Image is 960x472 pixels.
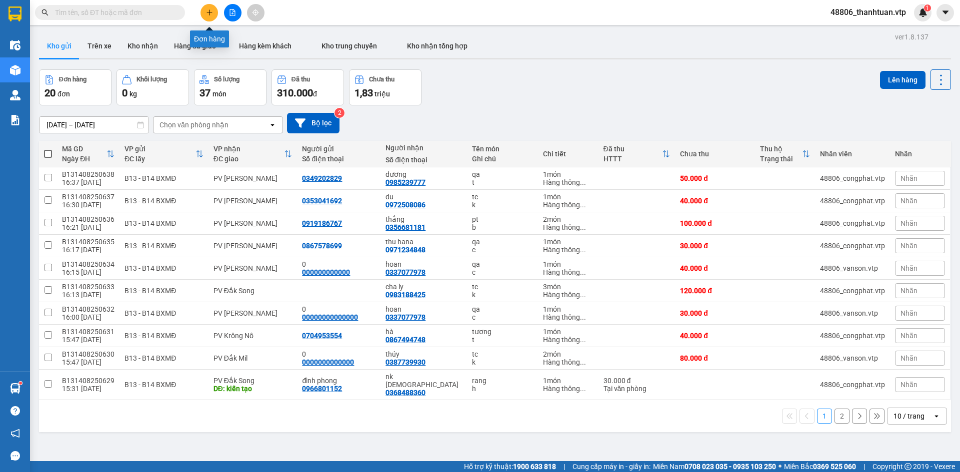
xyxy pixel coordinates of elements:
div: 0349202829 [302,174,342,182]
img: icon-new-feature [918,8,927,17]
span: ... [580,268,586,276]
div: B131408250633 [62,283,114,291]
div: Chưa thu [680,150,750,158]
div: đình phong [302,377,375,385]
div: Hàng thông thường [543,336,593,344]
div: 0966801152 [302,385,342,393]
div: 48806_congphat.vtp [820,287,885,295]
button: aim [247,4,264,21]
div: 48806_vanson.vtp [820,354,885,362]
div: 48806_vanson.vtp [820,264,885,272]
div: qa [472,238,533,246]
input: Select a date range. [39,117,148,133]
span: question-circle [10,406,20,416]
div: 1 món [543,377,593,385]
div: cha ly [385,283,462,291]
sup: 2 [334,108,344,118]
div: DĐ: kiến tạo [213,385,292,393]
button: Hàng đã giao [166,34,224,58]
div: B13 - B14 BXMĐ [124,197,203,205]
div: Hàng thông thường [543,268,593,276]
div: 15:31 [DATE] [62,385,114,393]
span: Nhãn [900,264,917,272]
div: Trạng thái [760,155,802,163]
th: Toggle SortBy [119,141,208,167]
div: PV [PERSON_NAME] [213,309,292,317]
div: PV [PERSON_NAME] [213,174,292,182]
div: Số lượng [214,76,239,83]
div: 0983188425 [385,291,425,299]
button: Chưa thu1,83 triệu [349,69,421,105]
div: qa [472,260,533,268]
span: Nhãn [900,354,917,362]
div: tc [472,283,533,291]
div: VP nhận [213,145,284,153]
span: kg [129,90,137,98]
div: Đơn hàng [59,76,86,83]
span: Kho nhận tổng hợp [407,42,467,50]
div: thúy [385,350,462,358]
div: 16:00 [DATE] [62,313,114,321]
div: 0 [302,260,375,268]
div: 48806_congphat.vtp [820,381,885,389]
div: 0387739930 [385,358,425,366]
div: 30.000 đ [680,309,750,317]
div: B131408250636 [62,215,114,223]
span: 1 [925,4,929,11]
div: Hàng thông thường [543,178,593,186]
div: 2 món [543,350,593,358]
span: | [563,461,565,472]
div: 0971234848 [385,246,425,254]
div: Khối lượng [136,76,167,83]
button: Đã thu310.000đ [271,69,344,105]
div: 48806_congphat.vtp [820,174,885,182]
div: Mã GD [62,145,106,153]
div: VP gửi [124,145,195,153]
th: Toggle SortBy [755,141,815,167]
div: B131408250634 [62,260,114,268]
th: Toggle SortBy [208,141,297,167]
svg: open [932,412,940,420]
div: 16:15 [DATE] [62,268,114,276]
div: 40.000 đ [680,332,750,340]
div: tc [472,350,533,358]
div: Hàng thông thường [543,358,593,366]
div: k [472,291,533,299]
div: 48806_vanson.vtp [820,309,885,317]
span: 48806_thanhtuan.vtp [822,6,914,18]
div: 16:21 [DATE] [62,223,114,231]
span: 0 [122,87,127,99]
div: Thu hộ [760,145,802,153]
strong: 0708 023 035 - 0935 103 250 [684,463,776,471]
strong: 0369 525 060 [813,463,856,471]
div: Chi tiết [543,150,593,158]
div: k [472,358,533,366]
div: 0972508086 [385,201,425,209]
div: 120.000 đ [680,287,750,295]
div: 80.000 đ [680,354,750,362]
span: ... [580,358,586,366]
input: Tìm tên, số ĐT hoặc mã đơn [55,7,173,18]
div: PV Đắk Mil [213,354,292,362]
span: 310.000 [277,87,313,99]
span: Miền Bắc [784,461,856,472]
div: B13 - B14 BXMĐ [124,219,203,227]
strong: 1900 633 818 [513,463,556,471]
div: t [472,178,533,186]
div: Hàng thông thường [543,313,593,321]
div: B13 - B14 BXMĐ [124,354,203,362]
span: Nhãn [900,219,917,227]
div: Đã thu [603,145,662,153]
span: Nhãn [900,332,917,340]
button: 2 [834,409,849,424]
span: Nhãn [900,174,917,182]
div: Tại văn phòng [603,385,670,393]
img: warehouse-icon [10,90,20,100]
div: h [472,385,533,393]
div: Hàng thông thường [543,223,593,231]
div: 1 món [543,305,593,313]
div: 15:47 [DATE] [62,358,114,366]
span: Hàng kèm khách [239,42,291,50]
span: ... [580,385,586,393]
div: PV Krông Nô [213,332,292,340]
